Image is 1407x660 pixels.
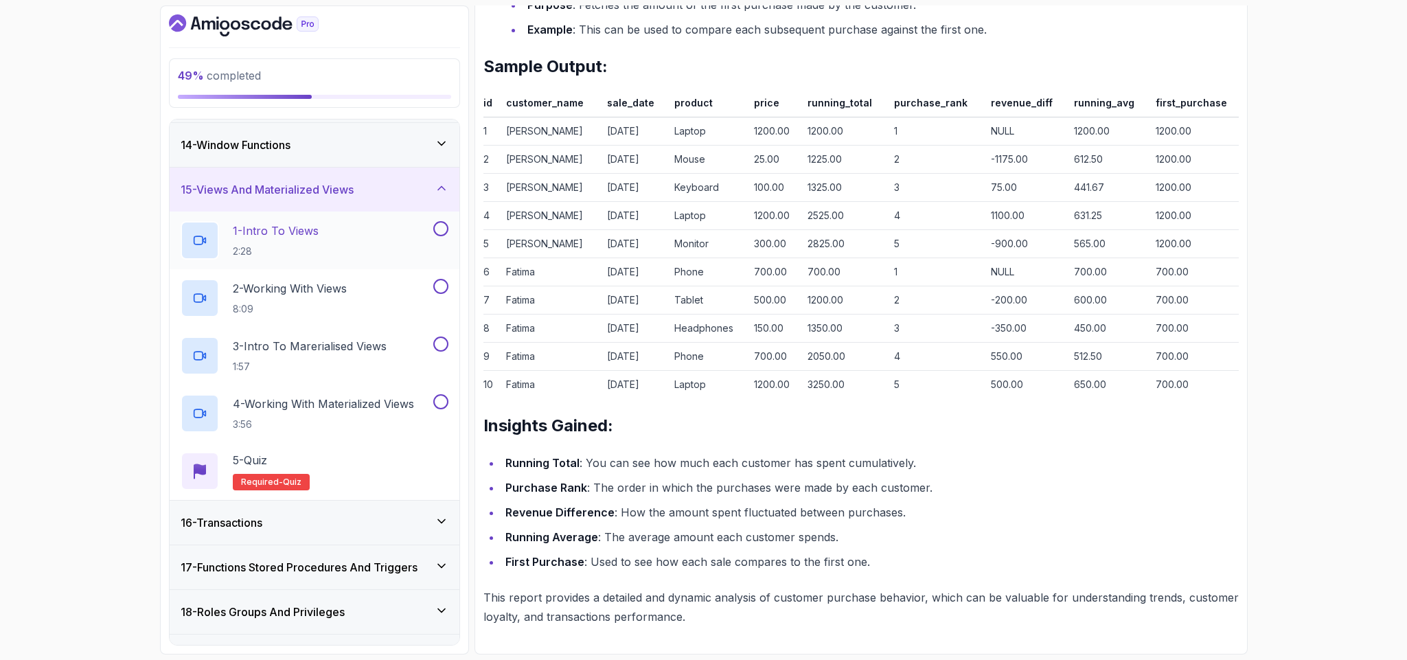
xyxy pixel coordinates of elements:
td: 6 [483,258,501,286]
td: 1200.00 [1068,117,1150,146]
td: Laptop [669,371,749,399]
td: [DATE] [602,146,668,174]
button: 3-Intro To Marerialised Views1:57 [181,337,448,375]
td: 631.25 [1068,202,1150,230]
td: 700.00 [1150,315,1238,343]
li: : This can be used to compare each subsequent purchase against the first one. [523,20,1239,39]
td: 700.00 [1150,286,1238,315]
h2: Sample Output: [483,56,1239,78]
td: 9 [483,343,501,371]
td: 565.00 [1068,230,1150,258]
td: 3250.00 [802,371,889,399]
h3: 18 - Roles Groups And Privileges [181,604,345,620]
td: [DATE] [602,371,668,399]
td: [PERSON_NAME] [501,174,602,202]
td: 1325.00 [802,174,889,202]
td: 2 [889,146,985,174]
td: 150.00 [748,315,802,343]
td: NULL [985,258,1068,286]
p: 1:57 [233,360,387,374]
h3: 14 - Window Functions [181,137,290,153]
td: 700.00 [802,258,889,286]
td: [PERSON_NAME] [501,202,602,230]
strong: Running Average [505,530,598,544]
td: 1200.00 [802,117,889,146]
li: : You can see how much each customer has spent cumulatively. [501,453,1239,473]
td: Laptop [669,117,749,146]
td: 500.00 [748,286,802,315]
td: [DATE] [602,258,668,286]
th: running_avg [1068,94,1150,117]
button: 17-Functions Stored Procedures And Triggers [170,545,459,589]
td: 1225.00 [802,146,889,174]
th: product [669,94,749,117]
span: completed [178,69,261,82]
td: 3 [483,174,501,202]
td: 1200.00 [748,202,802,230]
strong: First Purchase [505,555,584,569]
td: 1350.00 [802,315,889,343]
td: 550.00 [985,343,1068,371]
button: 15-Views And Materialized Views [170,168,459,212]
td: Phone [669,343,749,371]
span: quiz [283,477,301,488]
h3: 17 - Functions Stored Procedures And Triggers [181,559,417,576]
td: NULL [985,117,1068,146]
td: Laptop [669,202,749,230]
td: Fatima [501,258,602,286]
td: 3 [889,174,985,202]
strong: Example [527,23,573,36]
td: 5 [889,230,985,258]
h2: Insights Gained: [483,415,1239,437]
td: 8 [483,315,501,343]
td: 2050.00 [802,343,889,371]
td: 7 [483,286,501,315]
td: [DATE] [602,117,668,146]
td: 600.00 [1068,286,1150,315]
td: 2 [889,286,985,315]
button: 14-Window Functions [170,123,459,167]
td: 1200.00 [748,371,802,399]
td: 512.50 [1068,343,1150,371]
td: Tablet [669,286,749,315]
td: 700.00 [748,258,802,286]
td: 75.00 [985,174,1068,202]
p: 2:28 [233,244,319,258]
td: 1200.00 [748,117,802,146]
td: Fatima [501,343,602,371]
th: price [748,94,802,117]
button: 16-Transactions [170,501,459,545]
p: 5 - Quiz [233,452,267,468]
td: 650.00 [1068,371,1150,399]
li: : Used to see how each sale compares to the first one. [501,552,1239,571]
td: 5 [483,230,501,258]
td: 612.50 [1068,146,1150,174]
td: 1 [889,258,985,286]
li: : The order in which the purchases were made by each customer. [501,478,1239,497]
td: 500.00 [985,371,1068,399]
td: 300.00 [748,230,802,258]
td: -200.00 [985,286,1068,315]
p: 2 - Working With Views [233,280,347,297]
td: [DATE] [602,202,668,230]
span: 49 % [178,69,204,82]
a: Dashboard [169,14,350,36]
td: [DATE] [602,174,668,202]
td: [PERSON_NAME] [501,146,602,174]
td: 1100.00 [985,202,1068,230]
td: 4 [889,202,985,230]
td: [DATE] [602,315,668,343]
td: 450.00 [1068,315,1150,343]
td: [PERSON_NAME] [501,230,602,258]
td: 1200.00 [802,286,889,315]
td: 2825.00 [802,230,889,258]
button: 1-Intro To Views2:28 [181,221,448,260]
button: 2-Working With Views8:09 [181,279,448,317]
li: : How the amount spent fluctuated between purchases. [501,503,1239,522]
td: 700.00 [1150,258,1238,286]
p: 1 - Intro To Views [233,223,319,239]
td: [DATE] [602,343,668,371]
td: 700.00 [1150,343,1238,371]
td: 10 [483,371,501,399]
strong: Running Total [505,456,580,470]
